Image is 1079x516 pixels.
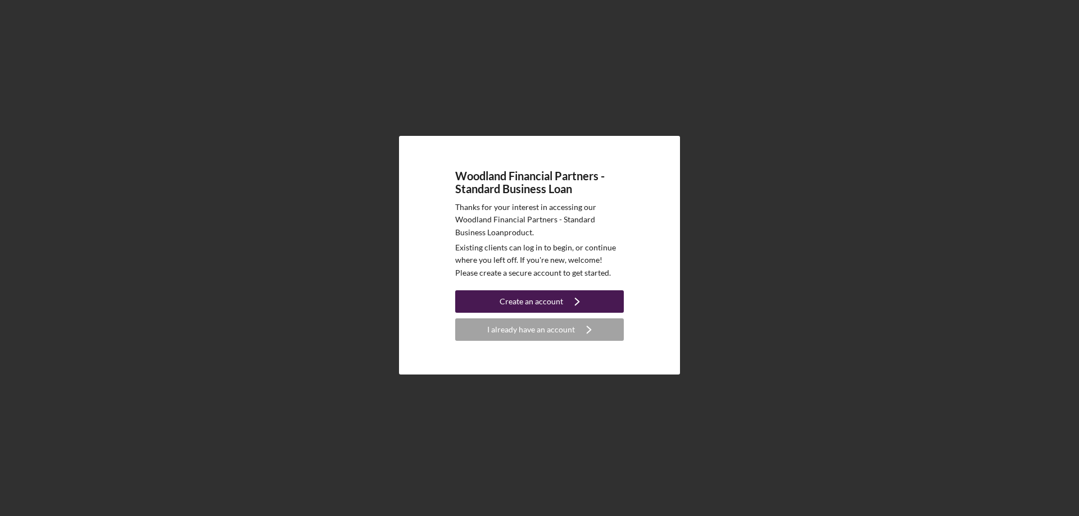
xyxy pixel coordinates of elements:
p: Existing clients can log in to begin, or continue where you left off. If you're new, welcome! Ple... [455,241,624,279]
button: Create an account [455,290,624,313]
a: Create an account [455,290,624,316]
button: I already have an account [455,318,624,341]
p: Thanks for your interest in accessing our Woodland Financial Partners - Standard Business Loan pr... [455,201,624,239]
div: Create an account [500,290,563,313]
h4: Woodland Financial Partners - Standard Business Loan [455,170,624,195]
div: I already have an account [487,318,575,341]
